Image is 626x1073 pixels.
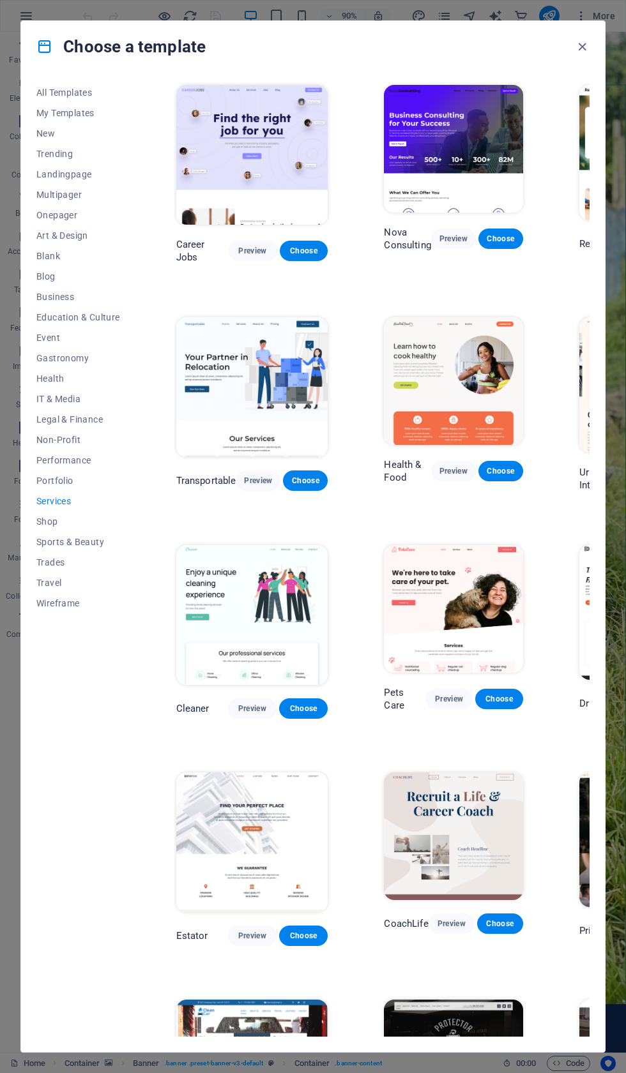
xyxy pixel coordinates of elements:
img: Estator [176,772,328,912]
p: Health & Food [384,458,431,484]
button: Preview [425,689,473,709]
span: Choose [487,919,513,929]
span: Preview [441,234,466,244]
button: Choose [478,461,523,481]
span: Education & Culture [36,312,120,322]
button: Onepager [36,205,120,225]
span: Preview [246,476,270,486]
button: Preview [229,241,277,261]
button: Choose [283,470,328,491]
span: Choose [489,466,513,476]
button: Landingpage [36,164,120,184]
button: Preview [431,461,476,481]
button: Choose [475,689,523,709]
span: Multipager [36,190,120,200]
button: Choose [280,241,328,261]
button: Multipager [36,184,120,205]
span: Preview [439,919,464,929]
button: Preview [431,229,476,249]
span: Shop [36,516,120,527]
button: Preview [228,698,277,719]
p: Drive [579,697,602,710]
span: Preview [238,703,266,714]
button: Performance [36,450,120,470]
button: Trending [36,144,120,164]
p: RepairIT [579,237,615,250]
span: Landingpage [36,169,120,179]
span: Blank [36,251,120,261]
span: Business [36,292,120,302]
button: Gastronomy [36,348,120,368]
button: Health [36,368,120,389]
span: All Templates [36,87,120,98]
button: Blank [36,246,120,266]
span: Sports & Beauty [36,537,120,547]
button: Preview [236,470,280,491]
button: Choose [279,926,328,946]
button: Choose [279,698,328,719]
span: Event [36,333,120,343]
span: Onepager [36,210,120,220]
button: Legal & Finance [36,409,120,430]
img: Health & Food [384,317,523,445]
span: Performance [36,455,120,465]
button: Art & Design [36,225,120,246]
span: Preview [436,694,462,704]
button: Preview [429,913,475,934]
span: New [36,128,120,139]
button: All Templates [36,82,120,103]
p: Career Jobs [176,238,229,264]
button: Sports & Beauty [36,532,120,552]
span: Art & Design [36,230,120,241]
span: Choose [489,234,513,244]
button: Education & Culture [36,307,120,327]
span: Preview [238,931,266,941]
button: Trades [36,552,120,573]
img: Transportable [176,317,328,457]
button: Services [36,491,120,511]
button: Business [36,287,120,307]
button: Blog [36,266,120,287]
span: Preview [441,466,466,476]
span: Choose [290,246,318,256]
span: Wireframe [36,598,120,608]
p: Transportable [176,474,236,487]
span: Choose [485,694,512,704]
p: Estator [176,929,208,942]
button: New [36,123,120,144]
button: Shop [36,511,120,532]
button: Wireframe [36,593,120,613]
img: Pets Care [384,545,523,673]
button: Choose [477,913,523,934]
p: Nova Consulting [384,226,431,251]
span: My Templates [36,108,120,118]
span: Gastronomy [36,353,120,363]
span: Travel [36,578,120,588]
button: Choose [478,229,523,249]
img: Nova Consulting [384,85,523,213]
span: Blog [36,271,120,281]
button: Event [36,327,120,348]
button: IT & Media [36,389,120,409]
p: CoachLife [384,917,428,930]
span: IT & Media [36,394,120,404]
h4: Choose a template [36,36,206,57]
p: Pets Care [384,686,425,712]
span: Choose [289,703,317,714]
button: Portfolio [36,470,120,491]
span: Portfolio [36,476,120,486]
span: Choose [289,931,317,941]
button: Non-Profit [36,430,120,450]
span: Trades [36,557,120,567]
img: Career Jobs [176,85,328,225]
img: CoachLife [384,772,523,900]
span: Trending [36,149,120,159]
span: Preview [239,246,267,256]
img: Cleaner [176,545,328,685]
p: Priodas [579,924,613,937]
span: Choose [293,476,317,486]
span: Non-Profit [36,435,120,445]
button: Preview [228,926,277,946]
span: Services [36,496,120,506]
p: Cleaner [176,702,210,715]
